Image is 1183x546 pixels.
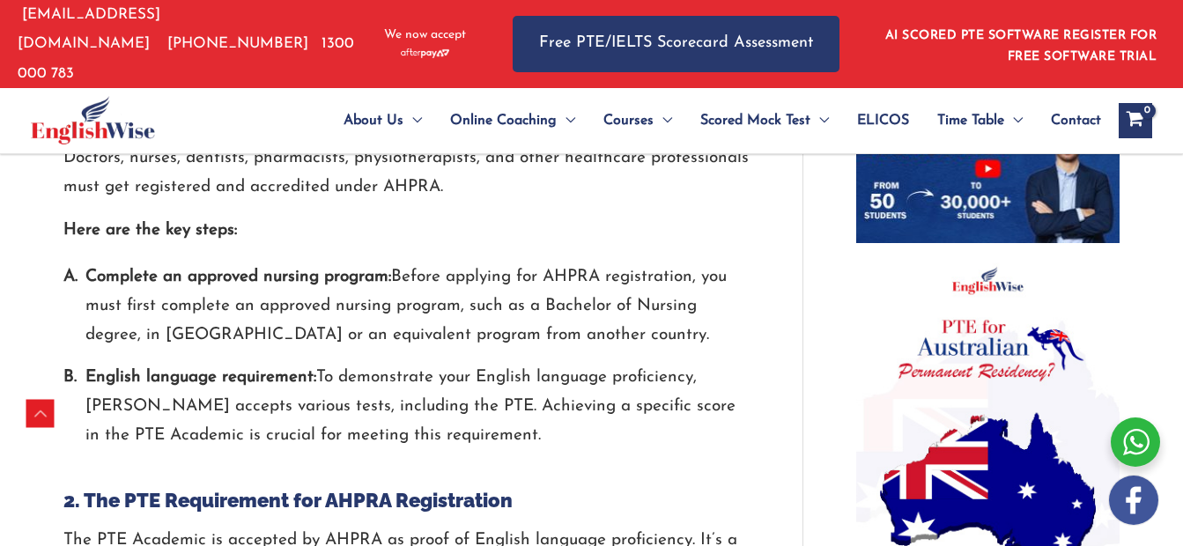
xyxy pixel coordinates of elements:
span: ELICOS [857,90,909,151]
a: About UsMenu Toggle [329,90,436,151]
img: Afterpay-Logo [401,48,449,58]
span: Menu Toggle [403,90,422,151]
aside: Header Widget 1 [875,15,1165,72]
span: Menu Toggle [654,90,672,151]
span: Menu Toggle [1004,90,1023,151]
a: [PHONE_NUMBER] [167,36,308,51]
img: white-facebook.png [1109,476,1158,525]
a: ELICOS [843,90,923,151]
span: Scored Mock Test [700,90,810,151]
a: CoursesMenu Toggle [589,90,686,151]
a: 1300 000 783 [18,36,354,80]
nav: Site Navigation: Main Menu [301,90,1101,151]
a: View Shopping Cart, empty [1119,103,1152,138]
a: Scored Mock TestMenu Toggle [686,90,843,151]
span: Menu Toggle [810,90,829,151]
span: Online Coaching [450,90,557,151]
a: Online CoachingMenu Toggle [436,90,589,151]
span: We now accept [384,26,466,44]
a: Contact [1037,90,1101,151]
img: cropped-ew-logo [31,96,155,144]
a: Free PTE/IELTS Scorecard Assessment [513,16,839,71]
span: Time Table [937,90,1004,151]
p: Doctors, nurses, dentists, pharmacists, physiotherapists, and other healthcare professionals must... [63,144,750,203]
strong: English language requirement: [85,369,316,386]
li: Before applying for AHPRA registration, you must first complete an approved nursing program, such... [63,262,750,363]
span: About Us [344,90,403,151]
a: Time TableMenu Toggle [923,90,1037,151]
strong: Here are the key steps: [63,222,237,239]
a: [EMAIL_ADDRESS][DOMAIN_NAME] [18,7,160,51]
span: Courses [603,90,654,151]
strong: Complete an approved nursing program: [85,269,391,285]
li: To demonstrate your English language proficiency, [PERSON_NAME] accepts various tests, including ... [63,363,750,463]
h4: 2. The PTE Requirement for AHPRA Registration [63,489,750,512]
span: B. [63,363,77,392]
span: Contact [1051,90,1101,151]
span: A. [63,262,78,291]
span: Menu Toggle [557,90,575,151]
a: AI SCORED PTE SOFTWARE REGISTER FOR FREE SOFTWARE TRIAL [885,29,1157,63]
